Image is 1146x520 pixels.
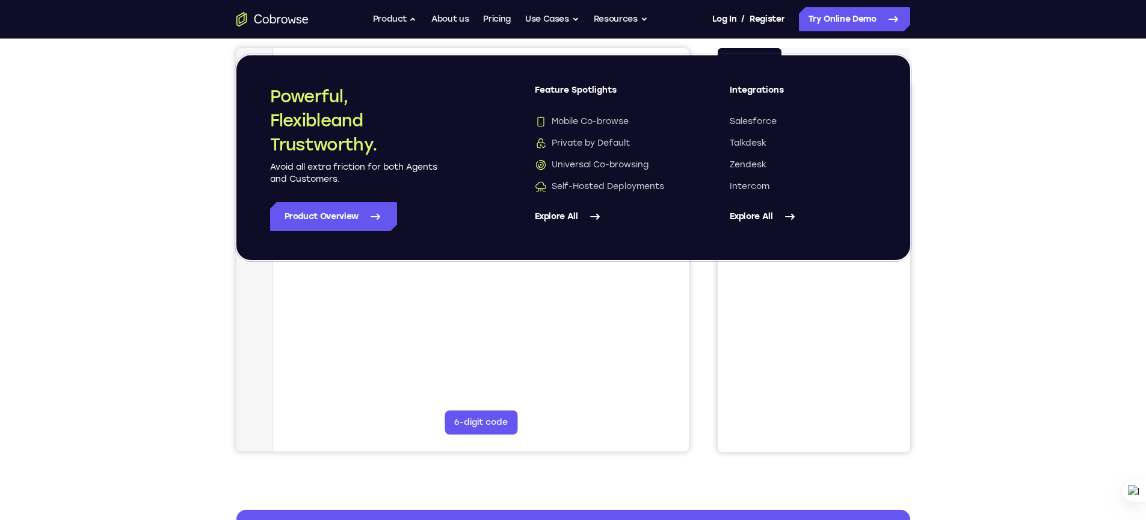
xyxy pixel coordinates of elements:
[594,7,648,31] button: Resources
[535,202,682,231] a: Explore All
[730,137,876,149] a: Talkdesk
[381,75,438,97] a: Connect
[535,181,682,193] a: Self-Hosted DeploymentsSelf-Hosted Deployments
[712,7,736,31] a: Log In
[535,159,682,171] a: Universal Co-browsingUniversal Co-browsing
[741,12,745,26] span: /
[535,116,682,128] a: Mobile Co-browseMobile Co-browse
[373,7,417,31] button: Product
[535,116,547,128] img: Mobile Co-browse
[730,137,766,149] span: Talkdesk
[846,48,910,72] button: Android
[236,48,689,451] iframe: To enrich screen reader interactions, please activate Accessibility in Grammarly extension settings
[270,161,439,185] p: Avoid all extra friction for both Agents and Customers.
[431,7,469,31] a: About us
[730,116,876,128] a: Salesforce
[730,181,769,193] span: Intercom
[535,181,547,193] img: Self-Hosted Deployments
[730,116,777,128] span: Salesforce
[730,84,876,106] span: Integrations
[270,202,397,231] a: Product Overview
[535,84,682,106] span: Feature Spotlights
[535,159,648,171] span: Universal Co-browsing
[305,90,336,99] span: +11 more
[730,202,876,231] a: Explore All
[535,137,630,149] span: Private by Default
[535,137,682,149] a: Private by DefaultPrivate by Default
[270,84,439,156] h2: Powerful, Flexible and Trustworthy.
[718,48,782,72] button: Web
[535,181,664,193] span: Self-Hosted Deployments
[236,12,309,26] a: Go to the home page
[750,7,784,31] a: Register
[525,7,579,31] button: Use Cases
[799,7,910,31] a: Try Online Demo
[535,159,547,171] img: Universal Co-browsing
[730,159,876,171] a: Zendesk
[781,48,846,72] button: iOS
[730,181,876,193] a: Intercom
[730,159,766,171] span: Zendesk
[483,7,511,31] a: Pricing
[535,137,547,149] img: Private by Default
[535,116,629,128] span: Mobile Co-browse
